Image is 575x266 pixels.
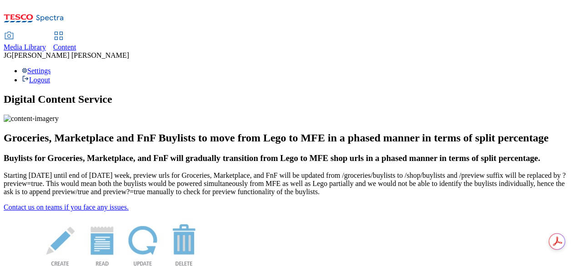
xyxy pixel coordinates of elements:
[4,115,59,123] img: content-imagery
[4,203,129,211] a: Contact us on teams if you face any issues.
[53,43,76,51] span: Content
[4,132,571,144] h2: Groceries, Marketplace and FnF Buylists to move from Lego to MFE in a phased manner in terms of s...
[12,51,129,59] span: [PERSON_NAME] [PERSON_NAME]
[4,93,571,105] h1: Digital Content Service
[22,67,51,75] a: Settings
[53,32,76,51] a: Content
[4,32,46,51] a: Media Library
[22,76,50,84] a: Logout
[4,43,46,51] span: Media Library
[4,153,571,163] h3: Buylists for Groceries, Marketplace, and FnF will gradually transition from Lego to MFE shop urls...
[4,171,571,196] p: Starting [DATE] until end of [DATE] week, preview urls for Groceries, Marketplace, and FnF will b...
[4,51,12,59] span: JG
